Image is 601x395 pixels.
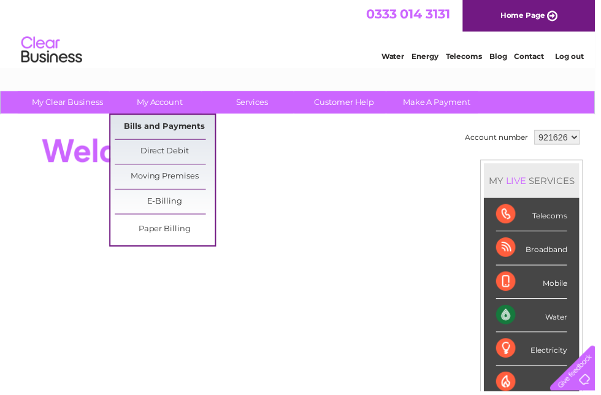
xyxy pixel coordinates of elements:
div: MY SERVICES [489,165,585,200]
a: Bills and Payments [116,116,217,140]
a: Telecoms [450,52,487,61]
a: Direct Debit [116,141,217,166]
a: Make A Payment [391,92,492,115]
a: 0333 014 3131 [370,6,454,21]
a: Contact [519,52,549,61]
td: Account number [467,128,537,149]
div: Mobile [501,268,573,302]
a: Water [385,52,408,61]
div: Telecoms [501,200,573,234]
div: Broadband [501,234,573,267]
a: Energy [416,52,443,61]
a: Services [204,92,305,115]
a: Moving Premises [116,166,217,191]
div: Electricity [501,336,573,369]
div: LIVE [508,177,534,188]
a: Blog [494,52,512,61]
a: My Clear Business [18,92,119,115]
img: logo.png [21,32,83,69]
div: Clear Business is a trading name of Verastar Limited (registered in [GEOGRAPHIC_DATA] No. 3667643... [12,7,591,59]
a: Log out [561,52,589,61]
a: My Account [111,92,212,115]
a: Paper Billing [116,220,217,244]
a: E-Billing [116,191,217,216]
a: Customer Help [297,92,399,115]
div: Water [501,302,573,336]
